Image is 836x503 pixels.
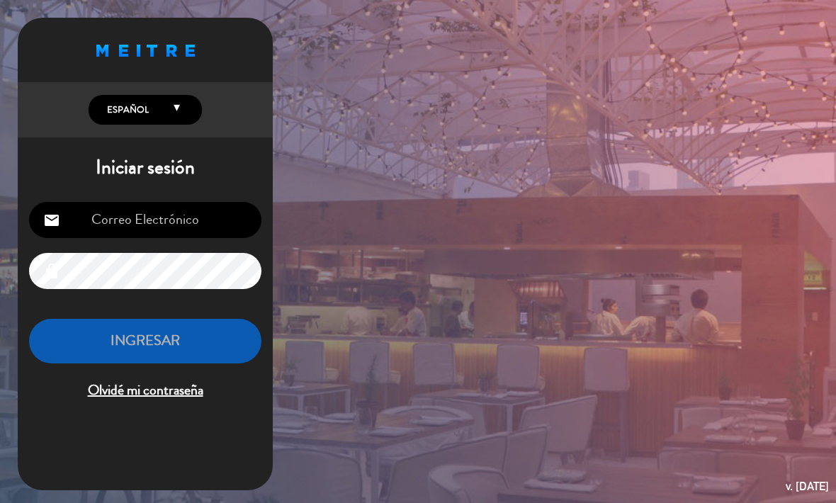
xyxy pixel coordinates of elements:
[96,45,195,57] img: MEITRE
[29,319,261,363] button: INGRESAR
[29,379,261,402] span: Olvidé mi contraseña
[786,477,829,496] div: v. [DATE]
[103,103,149,117] span: Español
[18,156,273,180] h1: Iniciar sesión
[29,202,261,238] input: Correo Electrónico
[43,212,60,229] i: email
[43,263,60,280] i: lock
